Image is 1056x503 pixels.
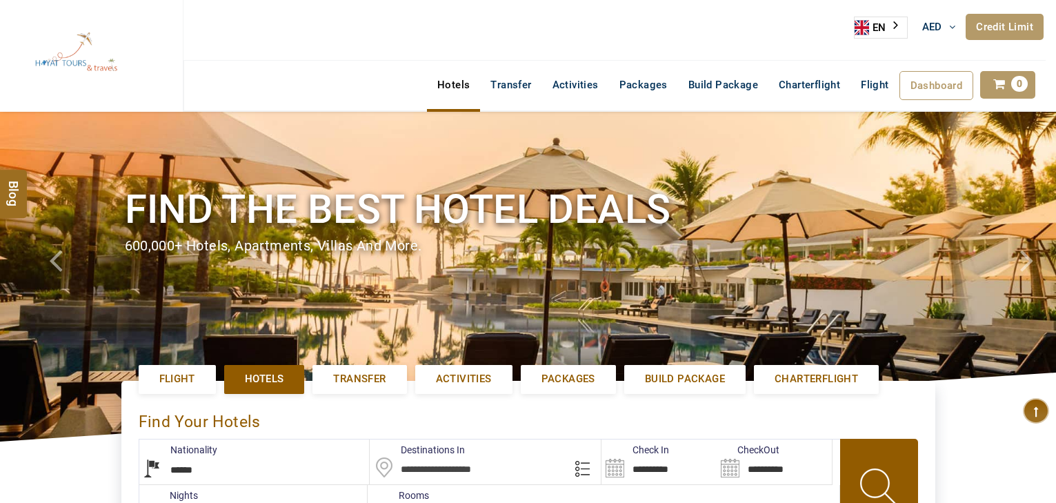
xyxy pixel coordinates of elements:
[521,365,616,393] a: Packages
[10,6,142,99] img: The Royal Line Holidays
[601,440,717,484] input: Search
[754,365,879,393] a: Charterflight
[855,17,907,38] a: EN
[5,181,23,193] span: Blog
[779,79,840,91] span: Charterflight
[1011,76,1028,92] span: 0
[312,365,406,393] a: Transfer
[854,17,908,39] div: Language
[601,443,669,457] label: Check In
[333,372,386,386] span: Transfer
[224,365,304,393] a: Hotels
[624,365,746,393] a: Build Package
[854,17,908,39] aside: Language selected: English
[125,184,932,235] h1: Find the best hotel deals
[139,398,918,439] div: Find Your Hotels
[910,79,963,92] span: Dashboard
[645,372,725,386] span: Build Package
[717,443,779,457] label: CheckOut
[717,440,832,484] input: Search
[850,71,899,85] a: Flight
[370,443,465,457] label: Destinations In
[980,71,1035,99] a: 0
[139,443,217,457] label: Nationality
[139,365,216,393] a: Flight
[966,14,1044,40] a: Credit Limit
[768,71,850,99] a: Charterflight
[480,71,541,99] a: Transfer
[427,71,480,99] a: Hotels
[609,71,678,99] a: Packages
[139,489,198,502] label: nights
[541,372,595,386] span: Packages
[678,71,768,99] a: Build Package
[775,372,858,386] span: Charterflight
[861,78,888,92] span: Flight
[436,372,492,386] span: Activities
[245,372,283,386] span: Hotels
[542,71,609,99] a: Activities
[922,21,942,33] span: AED
[159,372,195,386] span: Flight
[125,236,932,256] div: 600,000+ hotels, apartments, villas and more.
[368,489,429,502] label: Rooms
[415,365,512,393] a: Activities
